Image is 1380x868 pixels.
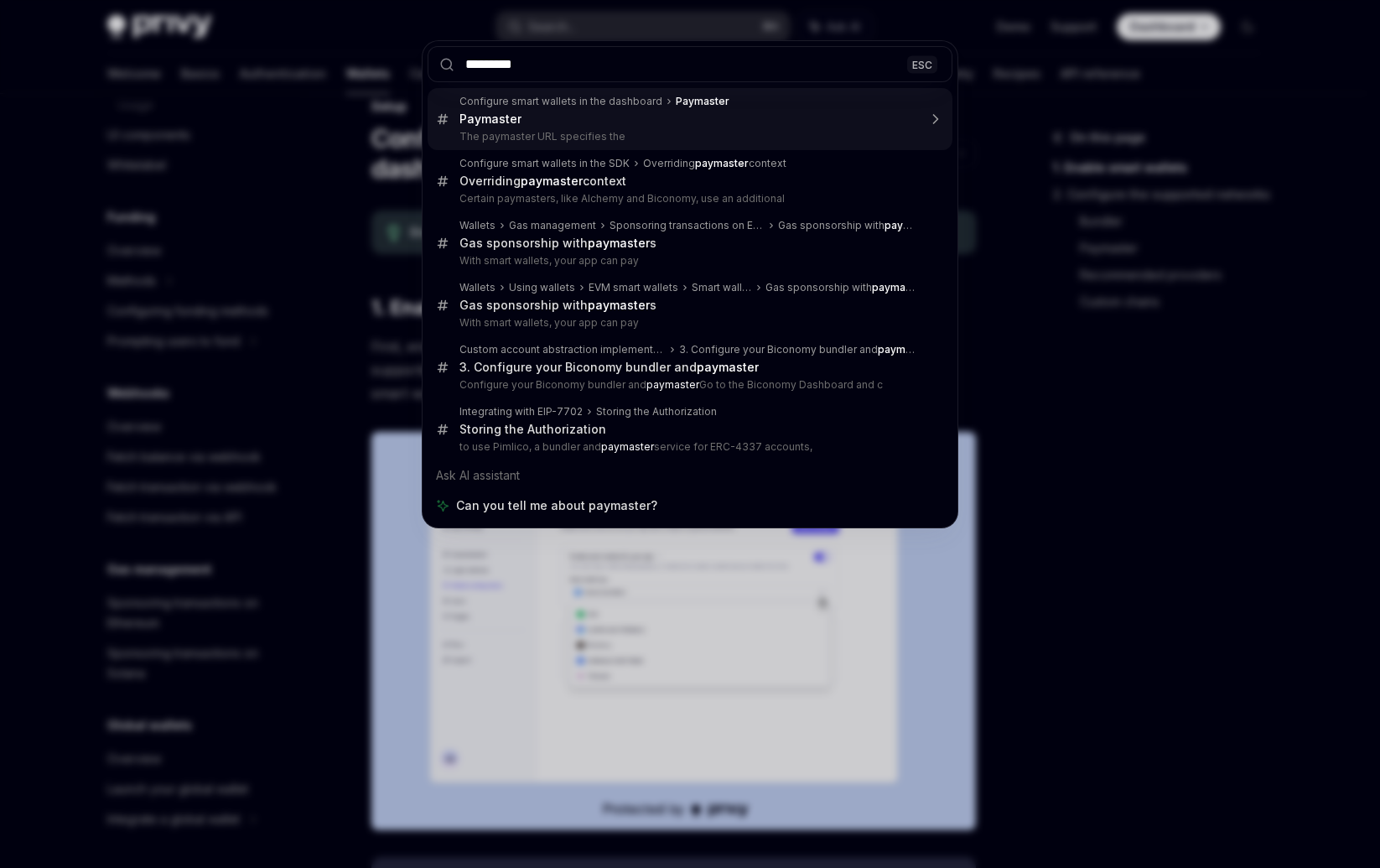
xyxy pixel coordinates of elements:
[679,343,917,356] div: 3. Configure your Biconomy bundler and
[692,281,752,294] div: Smart wallets
[521,174,583,188] b: paymaster
[588,298,650,312] b: paymaster
[885,219,938,231] b: paymaster
[601,440,654,453] b: paymaster
[509,219,596,232] div: Gas management
[765,281,917,294] div: Gas sponsorship with s
[459,343,666,356] div: Custom account abstraction implementation
[459,281,495,294] div: Wallets
[697,360,759,374] b: paymaster
[459,219,495,232] div: Wallets
[878,343,931,356] b: paymaster
[589,281,678,294] div: EVM smart wallets
[459,192,917,205] p: Certain paymasters, like Alchemy and Biconomy, use an additional
[459,405,583,418] div: Integrating with EIP-7702
[459,422,606,437] div: Storing the Authorization
[459,130,917,143] p: The paymaster URL specifies the
[459,316,917,330] p: With smart wallets, your app can pay
[610,219,765,232] div: Sponsoring transactions on Ethereum
[509,281,575,294] div: Using wallets
[459,95,662,108] div: Configure smart wallets in the dashboard
[459,440,917,454] p: to use Pimlico, a bundler and service for ERC-4337 accounts,
[456,497,657,514] span: Can you tell me about paymaster?
[459,254,917,268] p: With smart wallets, your app can pay
[588,236,650,250] b: paymaster
[459,378,917,392] p: Configure your Biconomy bundler and Go to the Biconomy Dashboard and c
[646,378,699,391] b: paymaster
[778,219,917,232] div: Gas sponsorship with s
[872,281,926,294] b: paymaster
[459,157,630,170] div: Configure smart wallets in the SDK
[459,236,656,251] div: Gas sponsorship with s
[596,405,717,418] div: Storing the Authorization
[907,55,937,73] div: ESC
[459,360,759,375] div: 3. Configure your Biconomy bundler and
[643,157,786,170] div: Overriding context
[459,174,626,189] div: Overriding context
[459,112,521,126] b: Paymaster
[428,460,952,491] div: Ask AI assistant
[676,95,729,107] b: Paymaster
[695,157,749,169] b: paymaster
[459,298,656,313] div: Gas sponsorship with s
